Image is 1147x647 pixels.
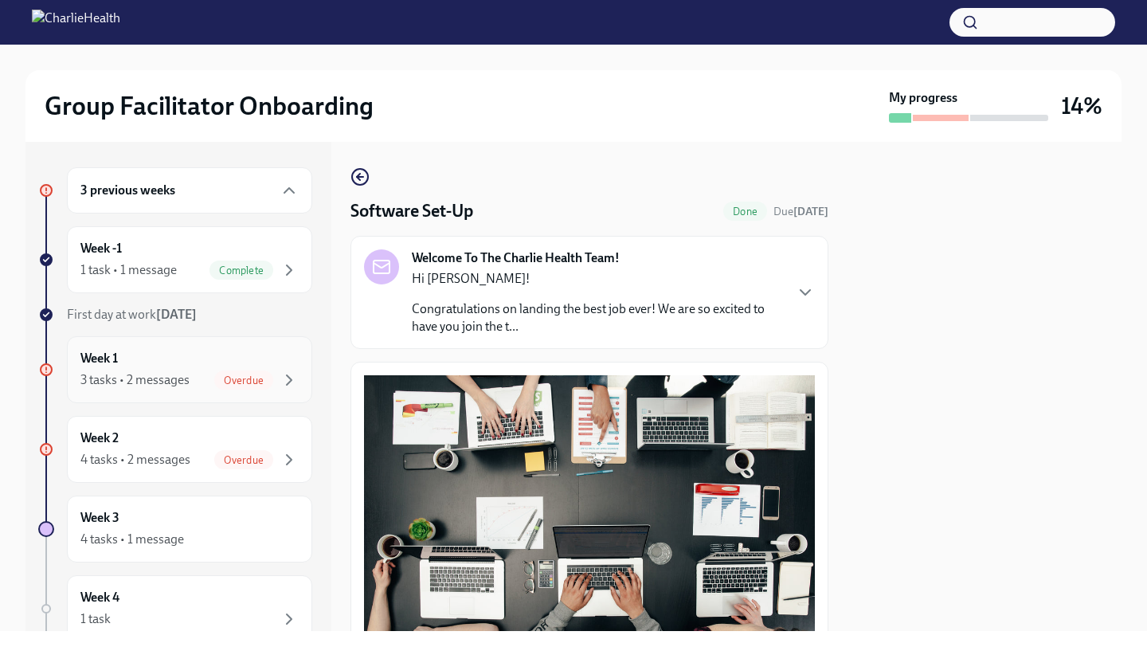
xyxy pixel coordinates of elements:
strong: [DATE] [156,307,197,322]
a: Week 34 tasks • 1 message [38,496,312,563]
button: Zoom image [364,375,815,642]
strong: [DATE] [793,205,828,218]
h6: Week 3 [80,509,119,527]
span: Complete [209,265,273,276]
p: Congratulations on landing the best job ever! We are so excited to have you join the t... [412,300,783,335]
strong: Welcome To The Charlie Health Team! [412,249,620,267]
h4: Software Set-Up [350,199,473,223]
p: Hi [PERSON_NAME]! [412,270,783,288]
div: 1 task [80,610,111,628]
a: First day at work[DATE] [38,306,312,323]
span: August 27th, 2025 10:00 [773,204,828,219]
span: First day at work [67,307,197,322]
img: CharlieHealth [32,10,120,35]
div: 1 task • 1 message [80,261,177,279]
a: Week 13 tasks • 2 messagesOverdue [38,336,312,403]
span: Overdue [214,374,273,386]
a: Week -11 task • 1 messageComplete [38,226,312,293]
h2: Group Facilitator Onboarding [45,90,374,122]
h6: Week 2 [80,429,119,447]
span: Done [723,206,767,218]
span: Due [773,205,828,218]
div: 4 tasks • 2 messages [80,451,190,469]
a: Week 24 tasks • 2 messagesOverdue [38,416,312,483]
h6: 3 previous weeks [80,182,175,199]
div: 3 previous weeks [67,167,312,214]
h6: Week -1 [80,240,122,257]
div: 4 tasks • 1 message [80,531,184,548]
h6: Week 4 [80,589,119,606]
strong: My progress [889,89,957,107]
h6: Week 1 [80,350,118,367]
span: Overdue [214,454,273,466]
div: 3 tasks • 2 messages [80,371,190,389]
h3: 14% [1061,92,1102,120]
a: Week 41 task [38,575,312,642]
